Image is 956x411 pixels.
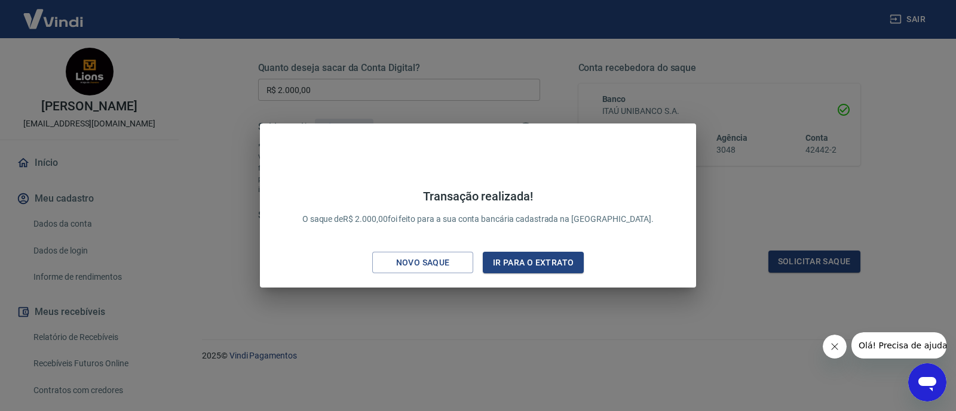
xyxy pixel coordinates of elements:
[851,332,946,359] iframe: Mensagem da empresa
[302,189,654,203] h4: Transação realizada!
[382,255,464,270] div: Novo saque
[372,252,473,274] button: Novo saque
[823,335,847,359] iframe: Fechar mensagem
[483,252,584,274] button: Ir para o extrato
[7,8,100,18] span: Olá! Precisa de ajuda?
[302,189,654,225] p: O saque de R$ 2.000,00 foi feito para a sua conta bancária cadastrada na [GEOGRAPHIC_DATA].
[908,363,946,401] iframe: Botão para abrir a janela de mensagens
